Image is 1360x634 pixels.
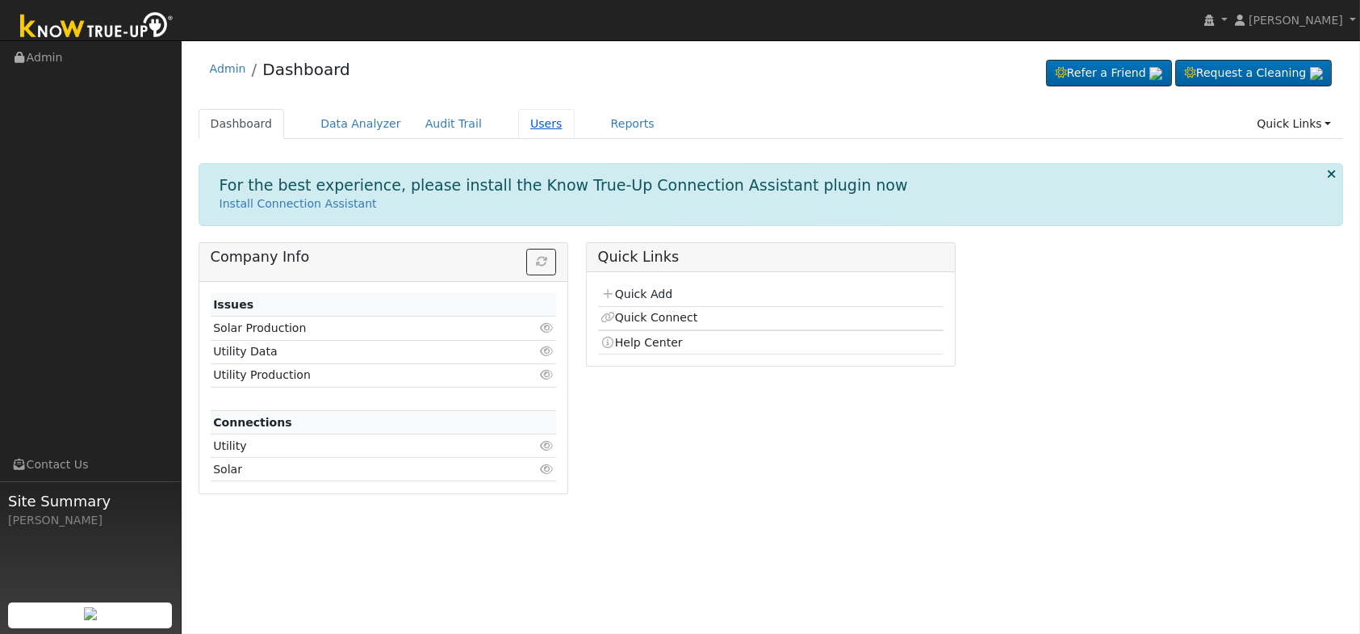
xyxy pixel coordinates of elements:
[210,62,246,75] a: Admin
[1149,67,1162,80] img: retrieve
[211,435,500,458] td: Utility
[1310,67,1323,80] img: retrieve
[12,9,182,45] img: Know True-Up
[518,109,575,139] a: Users
[199,109,285,139] a: Dashboard
[1245,109,1343,139] a: Quick Links
[600,288,672,300] a: Quick Add
[539,440,554,451] i: Click to view
[211,363,500,387] td: Utility Production
[308,109,413,139] a: Data Analyzer
[539,464,554,475] i: Click to view
[1175,60,1332,87] a: Request a Cleaning
[539,322,554,334] i: Click to view
[1046,60,1172,87] a: Refer a Friend
[8,512,173,529] div: [PERSON_NAME]
[213,298,253,311] strong: Issues
[211,340,500,363] td: Utility Data
[1249,14,1343,27] span: [PERSON_NAME]
[539,369,554,380] i: Click to view
[211,249,557,266] h5: Company Info
[220,176,908,195] h1: For the best experience, please install the Know True-Up Connection Assistant plugin now
[413,109,494,139] a: Audit Trail
[598,249,944,266] h5: Quick Links
[84,607,97,620] img: retrieve
[220,197,377,210] a: Install Connection Assistant
[600,336,683,349] a: Help Center
[213,416,292,429] strong: Connections
[262,60,350,79] a: Dashboard
[211,458,500,481] td: Solar
[599,109,667,139] a: Reports
[600,311,697,324] a: Quick Connect
[211,317,500,340] td: Solar Production
[539,346,554,357] i: Click to view
[8,490,173,512] span: Site Summary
